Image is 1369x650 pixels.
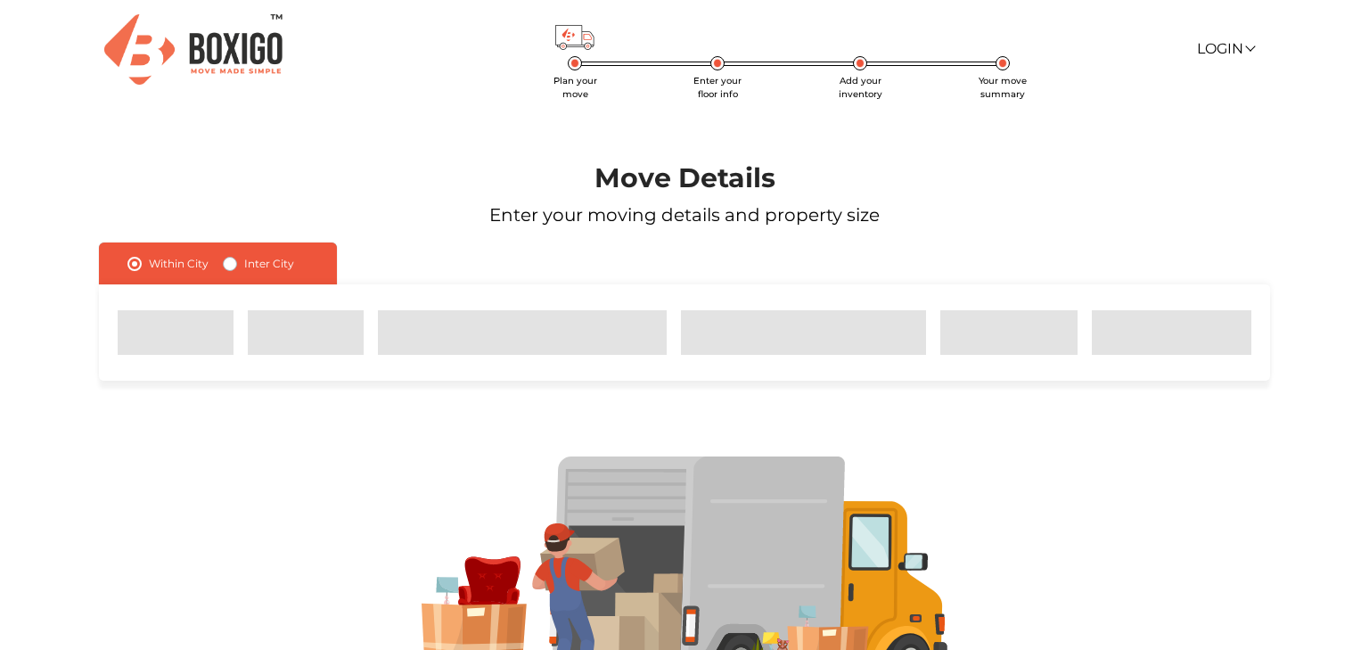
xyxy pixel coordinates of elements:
[1197,40,1254,57] a: Login
[553,75,597,100] span: Plan your move
[149,253,209,275] label: Within City
[979,75,1027,100] span: Your move summary
[54,202,1314,228] p: Enter your moving details and property size
[693,75,742,100] span: Enter your floor info
[104,14,283,85] img: Boxigo
[839,75,882,100] span: Add your inventory
[244,253,294,275] label: Inter City
[54,162,1314,194] h1: Move Details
